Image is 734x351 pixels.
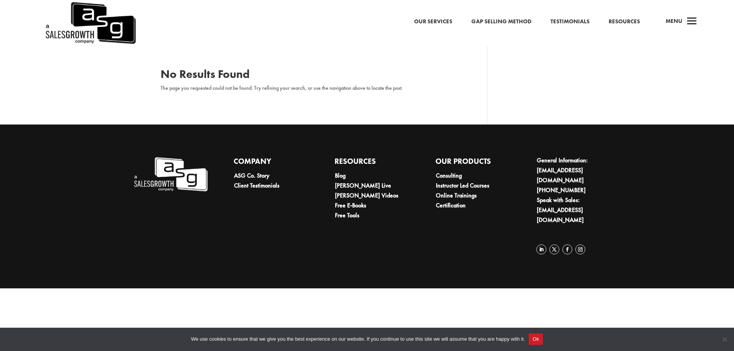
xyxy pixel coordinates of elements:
[562,244,572,254] a: Follow on Facebook
[537,155,611,185] li: General Information:
[435,155,510,171] h4: Our Products
[335,191,398,199] a: [PERSON_NAME] Videos
[575,244,585,254] a: Follow on Instagram
[436,171,462,180] a: Consulting
[234,171,270,180] a: ASG Co. Story
[529,333,543,345] button: Ok
[666,17,682,25] span: Menu
[436,191,477,199] a: Online Trainings
[721,335,728,343] span: No
[335,211,359,219] a: Free Tools
[414,17,452,27] a: Our Services
[609,17,640,27] a: Resources
[537,166,584,184] a: [EMAIL_ADDRESS][DOMAIN_NAME]
[335,201,366,209] a: Free E-Books
[537,186,586,194] a: [PHONE_NUMBER]
[471,17,531,27] a: Gap Selling Method
[161,68,464,84] h1: No Results Found
[335,181,391,189] a: [PERSON_NAME] Live
[335,171,346,180] a: Blog
[550,17,589,27] a: Testimonials
[234,181,279,189] a: Client Testimonials
[549,244,559,254] a: Follow on X
[161,84,464,93] p: The page you requested could not be found. Try refining your search, or use the navigation above ...
[133,155,208,193] img: A Sales Growth Company
[684,14,700,29] span: a
[234,155,308,171] h4: Company
[335,155,409,171] h4: Resources
[436,181,489,189] a: Instructor Led Courses
[191,335,525,343] span: We use cookies to ensure that we give you the best experience on our website. If you continue to ...
[436,201,466,209] a: Certification
[537,206,584,224] a: [EMAIL_ADDRESS][DOMAIN_NAME]
[536,244,546,254] a: Follow on LinkedIn
[537,195,611,225] li: Speak with Sales:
